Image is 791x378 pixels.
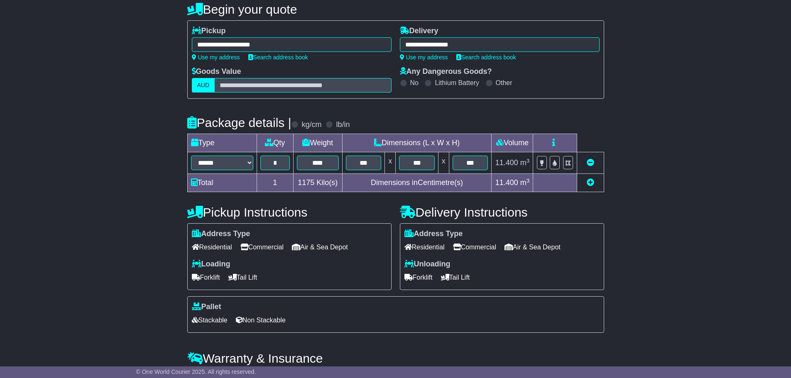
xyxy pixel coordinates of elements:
span: Residential [404,241,445,254]
label: AUD [192,78,215,93]
span: m [520,159,530,167]
span: 1175 [298,178,314,187]
span: Residential [192,241,232,254]
label: Loading [192,260,230,269]
td: Volume [492,134,533,152]
span: Stackable [192,314,228,327]
label: Lithium Battery [435,79,479,87]
span: Non Stackable [236,314,286,327]
a: Use my address [192,54,240,61]
sup: 3 [527,158,530,164]
label: Other [496,79,512,87]
label: Pallet [192,302,221,312]
a: Search address book [248,54,308,61]
label: Address Type [192,229,250,239]
span: 11.400 [495,159,518,167]
span: Forklift [404,271,433,284]
td: x [438,152,449,174]
label: Any Dangerous Goods? [400,67,492,76]
span: Commercial [240,241,284,254]
span: © One World Courier 2025. All rights reserved. [136,368,256,375]
h4: Pickup Instructions [187,205,392,219]
label: Goods Value [192,67,241,76]
td: Weight [293,134,342,152]
span: Forklift [192,271,220,284]
label: lb/in [336,120,350,129]
span: Tail Lift [441,271,470,284]
a: Add new item [587,178,594,187]
td: Type [187,134,257,152]
td: Kilo(s) [293,174,342,192]
h4: Warranty & Insurance [187,351,604,365]
span: Air & Sea Depot [292,241,348,254]
span: Commercial [453,241,496,254]
td: x [385,152,396,174]
td: Qty [257,134,293,152]
a: Use my address [400,54,448,61]
label: Unloading [404,260,451,269]
span: Air & Sea Depot [504,241,561,254]
td: Dimensions in Centimetre(s) [342,174,492,192]
sup: 3 [527,178,530,184]
h4: Package details | [187,116,291,129]
label: Address Type [404,229,463,239]
span: Tail Lift [228,271,257,284]
label: Pickup [192,27,226,36]
label: No [410,79,419,87]
h4: Delivery Instructions [400,205,604,219]
td: Total [187,174,257,192]
label: kg/cm [301,120,321,129]
h4: Begin your quote [187,2,604,16]
a: Search address book [456,54,516,61]
td: 1 [257,174,293,192]
a: Remove this item [587,159,594,167]
label: Delivery [400,27,438,36]
td: Dimensions (L x W x H) [342,134,492,152]
span: m [520,178,530,187]
span: 11.400 [495,178,518,187]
